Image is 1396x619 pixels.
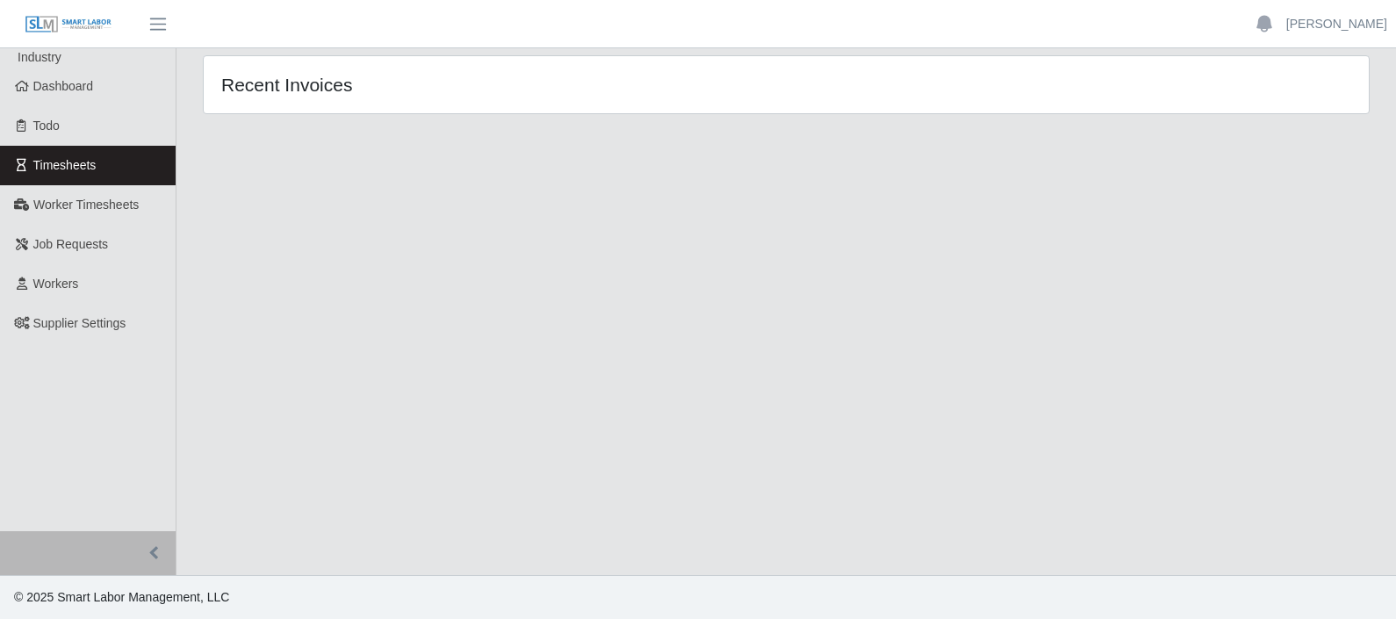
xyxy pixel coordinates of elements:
a: [PERSON_NAME] [1286,15,1387,33]
h4: Recent Invoices [221,74,677,96]
img: SLM Logo [25,15,112,34]
span: Dashboard [33,79,94,93]
span: Timesheets [33,158,97,172]
span: Todo [33,119,60,133]
span: © 2025 Smart Labor Management, LLC [14,590,229,604]
span: Workers [33,277,79,291]
span: Industry [18,50,61,64]
span: Job Requests [33,237,109,251]
span: Worker Timesheets [33,198,139,212]
span: Supplier Settings [33,316,126,330]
